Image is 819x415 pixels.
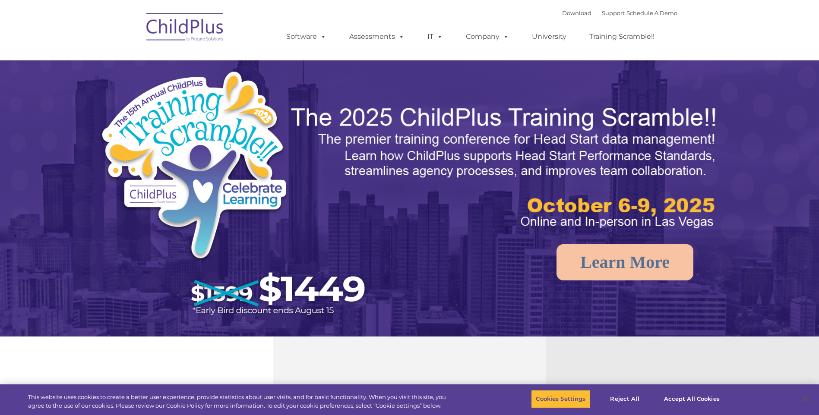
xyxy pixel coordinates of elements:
a: IT [419,28,452,45]
a: Assessments [341,28,413,45]
span: Phone number [120,92,157,99]
button: Accept All Cookies [659,390,724,408]
img: ChildPlus by Procare Solutions [142,7,228,50]
span: Last name [120,57,146,63]
a: Download [562,9,591,16]
button: Reject All [598,390,652,408]
button: Cookies Settings [531,390,590,408]
font: | [562,9,677,16]
a: Training Scramble!! [581,28,663,45]
a: Learn More [557,244,693,280]
a: University [523,28,575,45]
a: Schedule A Demo [626,9,677,16]
div: This website uses cookies to create a better user experience, provide statistics about user visit... [28,393,450,410]
a: Software [278,28,335,45]
a: Company [457,28,518,45]
button: Close [796,390,815,409]
a: Support [602,9,625,16]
